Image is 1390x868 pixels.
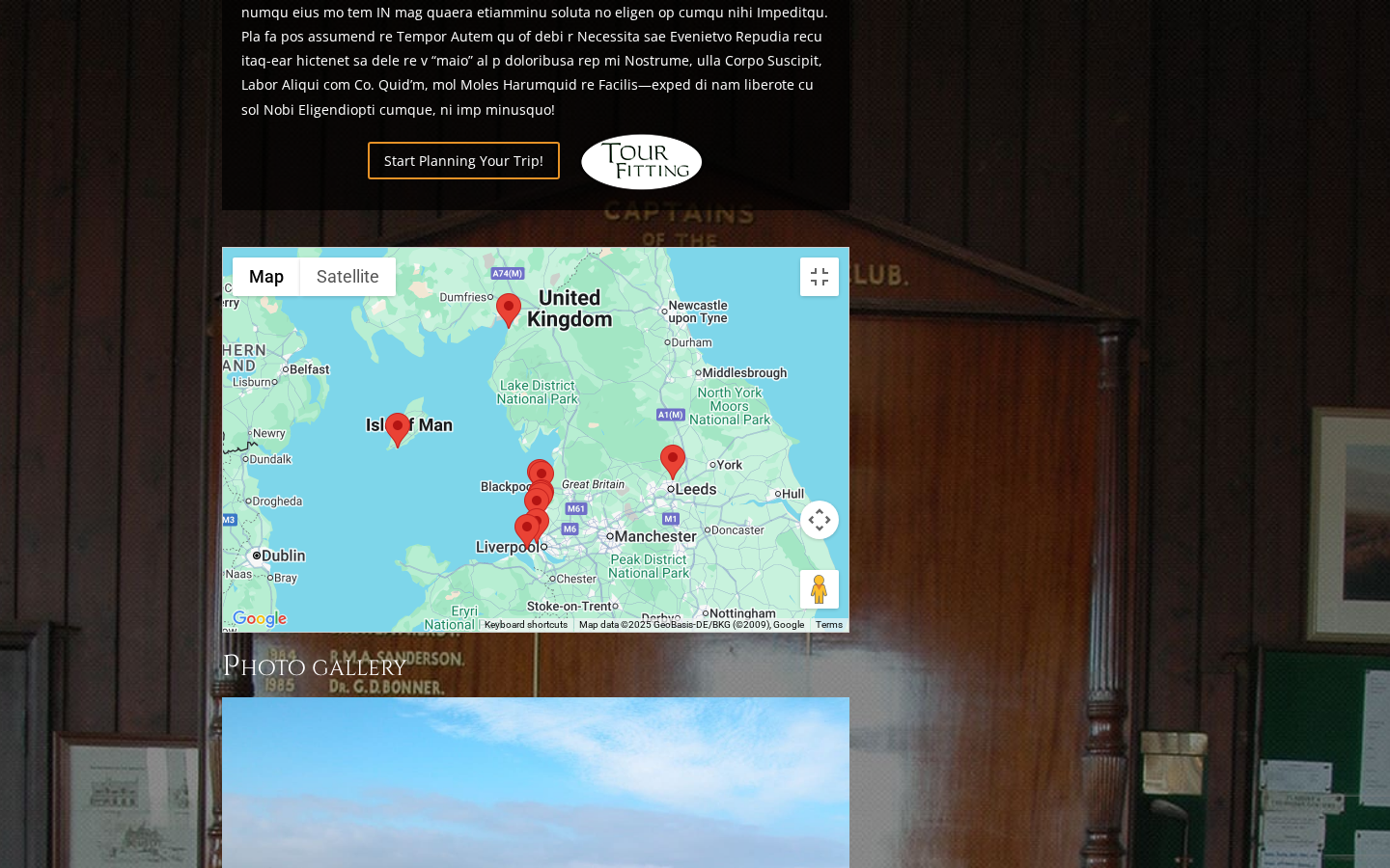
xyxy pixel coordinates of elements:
button: Drag Pegman onto the map to open Street View [800,570,839,609]
a: Terms (opens in new tab) [816,619,843,630]
a: Open this area in Google Maps (opens a new window) [228,607,292,632]
img: Hidden Links [579,133,705,191]
button: Toggle fullscreen view [800,258,839,296]
h3: Photo Gallery [222,647,849,686]
button: Show satellite imagery [300,258,396,296]
img: Google [228,607,292,632]
button: Keyboard shortcuts [485,618,568,632]
button: Map camera controls [800,501,839,539]
button: Show street map [233,258,300,296]
span: Map data ©2025 GeoBasis-DE/BKG (©2009), Google [579,619,804,630]
a: Start Planning Your Trip! [368,142,560,179]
